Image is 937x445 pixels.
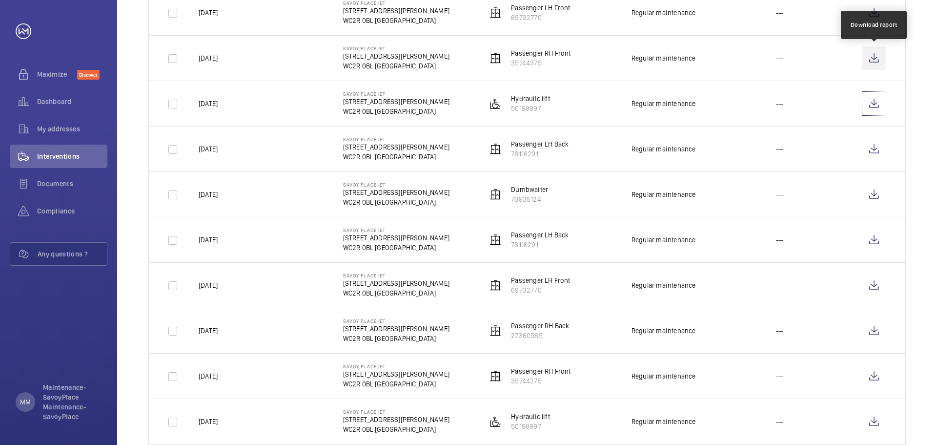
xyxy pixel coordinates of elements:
span: My addresses [37,124,107,134]
p: Passenger RH Front [511,366,570,376]
p: WC2R 0BL [GEOGRAPHIC_DATA] [343,61,449,71]
p: [STREET_ADDRESS][PERSON_NAME] [343,415,449,424]
p: [STREET_ADDRESS][PERSON_NAME] [343,278,449,288]
p: Savoy Place IET [343,136,449,142]
p: 50198997 [511,104,550,113]
p: WC2R 0BL [GEOGRAPHIC_DATA] [343,152,449,162]
p: WC2R 0BL [GEOGRAPHIC_DATA] [343,16,449,25]
div: Regular maintenance [631,280,695,290]
p: [STREET_ADDRESS][PERSON_NAME] [343,324,449,334]
p: [DATE] [199,235,218,245]
span: Interventions [37,151,107,161]
p: [STREET_ADDRESS][PERSON_NAME] [343,188,449,197]
p: Savoy Place IET [343,45,449,51]
img: elevator.svg [489,325,501,337]
img: elevator.svg [489,279,501,291]
p: --- [776,326,784,336]
p: --- [776,53,784,63]
span: Any questions ? [38,249,107,259]
p: Passenger RH Back [511,321,569,331]
div: Regular maintenance [631,190,695,199]
p: --- [776,99,784,108]
p: 27360585 [511,331,569,340]
div: Download report [851,21,897,29]
div: Regular maintenance [631,144,695,154]
p: [STREET_ADDRESS][PERSON_NAME] [343,51,449,61]
p: Savoy Place IET [343,227,449,233]
p: Dumbwaiter [511,185,548,194]
span: Maximize [37,69,77,79]
span: Dashboard [37,97,107,106]
img: elevator.svg [489,189,501,200]
p: --- [776,280,784,290]
p: WC2R 0BL [GEOGRAPHIC_DATA] [343,288,449,298]
p: [STREET_ADDRESS][PERSON_NAME] [343,97,449,106]
img: elevator.svg [489,52,501,64]
img: elevator.svg [489,7,501,19]
p: Savoy Place IET [343,363,449,369]
p: Savoy Place IET [343,409,449,415]
p: --- [776,8,784,18]
p: WC2R 0BL [GEOGRAPHIC_DATA] [343,197,449,207]
img: platform_lift.svg [489,416,501,427]
p: --- [776,190,784,199]
p: [DATE] [199,417,218,426]
p: [STREET_ADDRESS][PERSON_NAME] [343,233,449,243]
img: elevator.svg [489,143,501,155]
img: platform_lift.svg [489,98,501,109]
img: elevator.svg [489,234,501,246]
p: [STREET_ADDRESS][PERSON_NAME] [343,6,449,16]
p: Savoy Place IET [343,273,449,278]
p: [DATE] [199,280,218,290]
p: 35744375 [511,376,570,386]
p: [DATE] [199,371,218,381]
p: --- [776,144,784,154]
p: 70935124 [511,194,548,204]
p: 35744375 [511,58,570,68]
span: Compliance [37,206,107,216]
p: MM [20,397,31,407]
p: 69732770 [511,13,570,22]
img: elevator.svg [489,370,501,382]
p: [DATE] [199,53,218,63]
p: Savoy Place IET [343,182,449,188]
p: [DATE] [199,190,218,199]
p: [DATE] [199,326,218,336]
p: Hydraulic lift [511,412,550,422]
p: WC2R 0BL [GEOGRAPHIC_DATA] [343,106,449,116]
p: WC2R 0BL [GEOGRAPHIC_DATA] [343,243,449,253]
p: 50198997 [511,422,550,431]
p: WC2R 0BL [GEOGRAPHIC_DATA] [343,424,449,434]
p: --- [776,235,784,245]
div: Regular maintenance [631,235,695,245]
div: Regular maintenance [631,53,695,63]
div: Regular maintenance [631,8,695,18]
p: --- [776,417,784,426]
p: Maintenance-SavoyPlace Maintenance-SavoyPlace [43,382,102,422]
p: [DATE] [199,144,218,154]
p: --- [776,371,784,381]
span: Documents [37,179,107,189]
span: Discover [77,70,100,80]
p: Savoy Place IET [343,318,449,324]
p: [STREET_ADDRESS][PERSON_NAME] [343,369,449,379]
div: Regular maintenance [631,371,695,381]
p: [STREET_ADDRESS][PERSON_NAME] [343,142,449,152]
p: 78116291 [511,149,569,159]
p: Passenger LH Back [511,139,569,149]
p: [DATE] [199,8,218,18]
p: 78116291 [511,240,569,250]
div: Regular maintenance [631,99,695,108]
p: [DATE] [199,99,218,108]
p: WC2R 0BL [GEOGRAPHIC_DATA] [343,334,449,343]
p: 69732770 [511,285,570,295]
p: Passenger RH Front [511,48,570,58]
p: Savoy Place IET [343,91,449,97]
p: Passenger LH Front [511,275,570,285]
p: WC2R 0BL [GEOGRAPHIC_DATA] [343,379,449,389]
p: Hydraulic lift [511,94,550,104]
div: Regular maintenance [631,326,695,336]
p: Passenger LH Front [511,3,570,13]
p: Passenger LH Back [511,230,569,240]
div: Regular maintenance [631,417,695,426]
